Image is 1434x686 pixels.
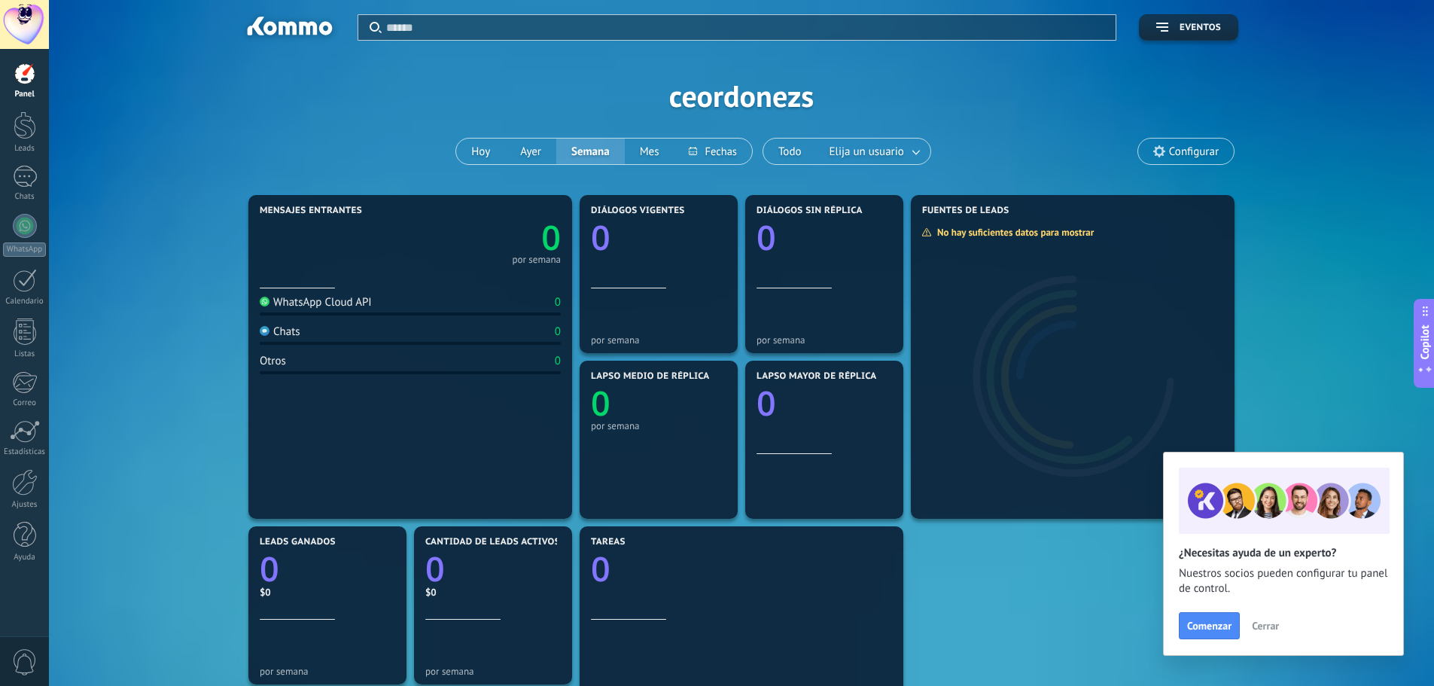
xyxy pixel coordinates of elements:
[3,447,47,457] div: Estadísticas
[3,242,46,257] div: WhatsApp
[3,553,47,563] div: Ayuda
[555,354,561,368] div: 0
[541,215,561,261] text: 0
[3,398,47,408] div: Correo
[260,297,269,306] img: WhatsApp Cloud API
[591,537,626,547] span: Tareas
[512,256,561,264] div: por semana
[921,226,1104,239] div: No hay suficientes datos para mostrar
[1417,325,1432,359] span: Copilot
[1139,14,1238,41] button: Eventos
[555,325,561,339] div: 0
[556,139,625,164] button: Semana
[757,334,892,346] div: por semana
[425,586,561,599] div: $0
[260,206,362,216] span: Mensajes entrantes
[757,215,776,261] text: 0
[425,537,560,547] span: Cantidad de leads activos
[757,380,776,426] text: 0
[1252,620,1279,631] span: Cerrar
[763,139,817,164] button: Todo
[625,139,674,164] button: Mes
[425,546,445,592] text: 0
[757,371,876,382] span: Lapso mayor de réplica
[591,371,710,382] span: Lapso medio de réplica
[591,420,726,431] div: por semana
[3,192,47,202] div: Chats
[1169,145,1219,158] span: Configurar
[505,139,556,164] button: Ayer
[260,537,336,547] span: Leads ganados
[3,144,47,154] div: Leads
[260,586,395,599] div: $0
[757,206,863,216] span: Diálogos sin réplica
[591,546,892,592] a: 0
[827,142,907,162] span: Elija un usuario
[1180,23,1221,33] span: Eventos
[1179,546,1388,560] h2: ¿Necesitas ayuda de un experto?
[591,334,726,346] div: por semana
[260,295,372,309] div: WhatsApp Cloud API
[3,500,47,510] div: Ajustes
[3,90,47,99] div: Panel
[1179,566,1388,596] span: Nuestros socios pueden configurar tu panel de control.
[425,666,561,677] div: por semana
[817,139,930,164] button: Elija un usuario
[591,546,610,592] text: 0
[260,326,269,336] img: Chats
[591,215,610,261] text: 0
[674,139,751,164] button: Fechas
[1179,612,1240,639] button: Comenzar
[260,325,300,339] div: Chats
[591,380,610,426] text: 0
[260,354,286,368] div: Otros
[922,206,1009,216] span: Fuentes de leads
[456,139,505,164] button: Hoy
[260,666,395,677] div: por semana
[410,215,561,261] a: 0
[425,546,561,592] a: 0
[260,546,395,592] a: 0
[555,295,561,309] div: 0
[260,546,279,592] text: 0
[1245,614,1286,637] button: Cerrar
[3,349,47,359] div: Listas
[591,206,685,216] span: Diálogos vigentes
[1187,620,1232,631] span: Comenzar
[3,297,47,306] div: Calendario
